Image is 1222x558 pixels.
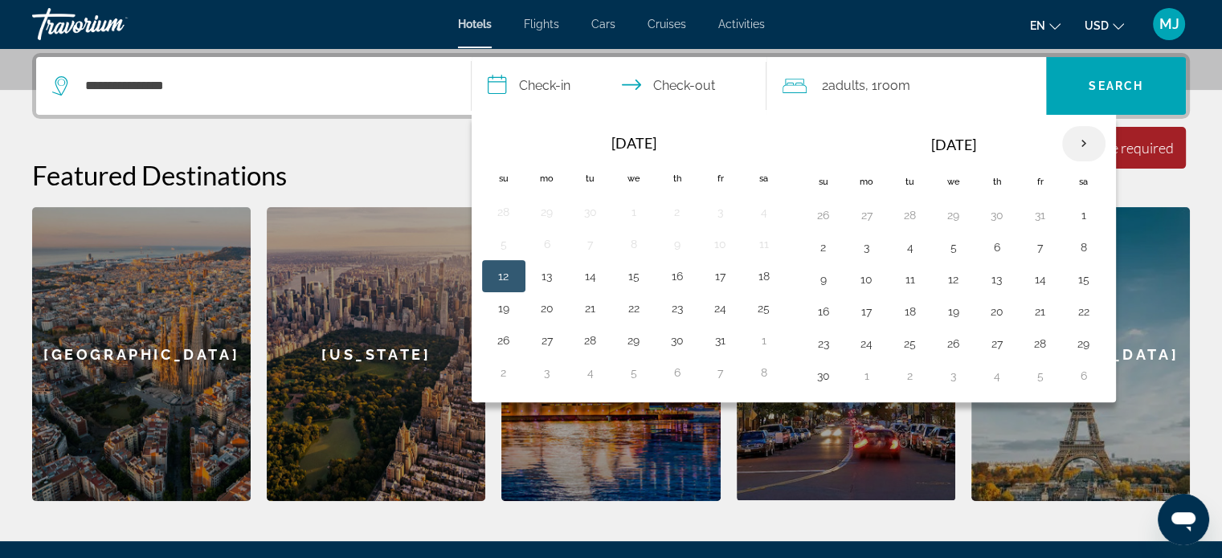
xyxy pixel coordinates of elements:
button: Day 16 [664,265,690,287]
table: Left calendar grid [482,125,786,389]
a: Hotels [458,18,492,31]
button: Day 5 [941,236,967,259]
button: Day 8 [621,233,647,255]
button: Day 4 [751,201,777,223]
button: Day 28 [491,201,517,223]
button: Day 14 [1028,268,1053,291]
div: [GEOGRAPHIC_DATA] [32,207,251,501]
button: Day 6 [534,233,560,255]
input: Search hotel destination [84,74,447,98]
button: Day 23 [811,332,836,355]
button: Day 22 [621,297,647,320]
button: Day 30 [664,329,690,352]
button: Day 8 [1071,236,1097,259]
a: Cruises [648,18,686,31]
button: Day 6 [1071,365,1097,387]
button: Day 31 [1028,204,1053,226]
button: Day 17 [708,265,734,287]
span: en [1030,19,1045,32]
button: Day 29 [621,329,647,352]
a: Activities [718,18,765,31]
button: Day 25 [897,332,923,355]
button: Day 2 [897,365,923,387]
button: Day 5 [1028,365,1053,387]
div: Search widget [36,57,1186,115]
button: Day 30 [811,365,836,387]
th: [DATE] [845,125,1062,164]
button: Day 13 [534,265,560,287]
button: Day 6 [984,236,1010,259]
button: Day 2 [664,201,690,223]
button: Day 27 [854,204,880,226]
table: Right calendar grid [802,125,1106,392]
button: Day 21 [578,297,603,320]
button: Select check in and out date [472,57,767,115]
a: Travorium [32,3,193,45]
a: Flights [524,18,559,31]
button: Day 8 [751,361,777,384]
a: Barcelona[GEOGRAPHIC_DATA] [32,207,251,501]
button: Day 11 [751,233,777,255]
button: Search [1046,57,1186,115]
button: Day 4 [578,361,603,384]
button: Change currency [1085,14,1124,37]
iframe: Button to launch messaging window [1158,494,1209,545]
button: Day 16 [811,300,836,323]
span: Adults [828,78,864,93]
button: Day 3 [941,365,967,387]
button: Day 7 [1028,236,1053,259]
button: Day 27 [984,332,1010,355]
button: Day 4 [984,365,1010,387]
button: Day 21 [1028,300,1053,323]
button: Day 12 [941,268,967,291]
button: Day 29 [534,201,560,223]
button: Day 9 [664,233,690,255]
button: Day 22 [1071,300,1097,323]
button: Day 28 [897,204,923,226]
button: Day 18 [751,265,777,287]
button: Day 17 [854,300,880,323]
button: Day 19 [491,297,517,320]
button: Day 9 [811,268,836,291]
button: Day 30 [984,204,1010,226]
span: USD [1085,19,1109,32]
a: Cars [591,18,615,31]
button: Day 10 [708,233,734,255]
span: Search [1089,79,1143,92]
span: 2 [821,75,864,97]
button: Day 7 [708,361,734,384]
button: Day 30 [578,201,603,223]
div: [US_STATE] [267,207,485,501]
button: Day 29 [941,204,967,226]
button: Day 13 [984,268,1010,291]
span: Room [877,78,909,93]
button: Day 26 [491,329,517,352]
button: Day 1 [854,365,880,387]
a: New York[US_STATE] [267,207,485,501]
button: Day 5 [491,233,517,255]
button: Day 20 [984,300,1010,323]
button: Day 5 [621,361,647,384]
button: Day 24 [854,332,880,355]
button: Day 18 [897,300,923,323]
button: Day 28 [578,329,603,352]
button: Next month [1062,125,1106,162]
button: Day 14 [578,265,603,287]
th: [DATE] [525,125,742,161]
button: Day 26 [941,332,967,355]
button: Day 12 [491,265,517,287]
button: Day 23 [664,297,690,320]
button: Day 3 [534,361,560,384]
button: Day 15 [621,265,647,287]
button: Day 28 [1028,332,1053,355]
button: Day 20 [534,297,560,320]
button: Day 7 [578,233,603,255]
button: Day 19 [941,300,967,323]
button: Day 3 [708,201,734,223]
span: MJ [1159,16,1179,32]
